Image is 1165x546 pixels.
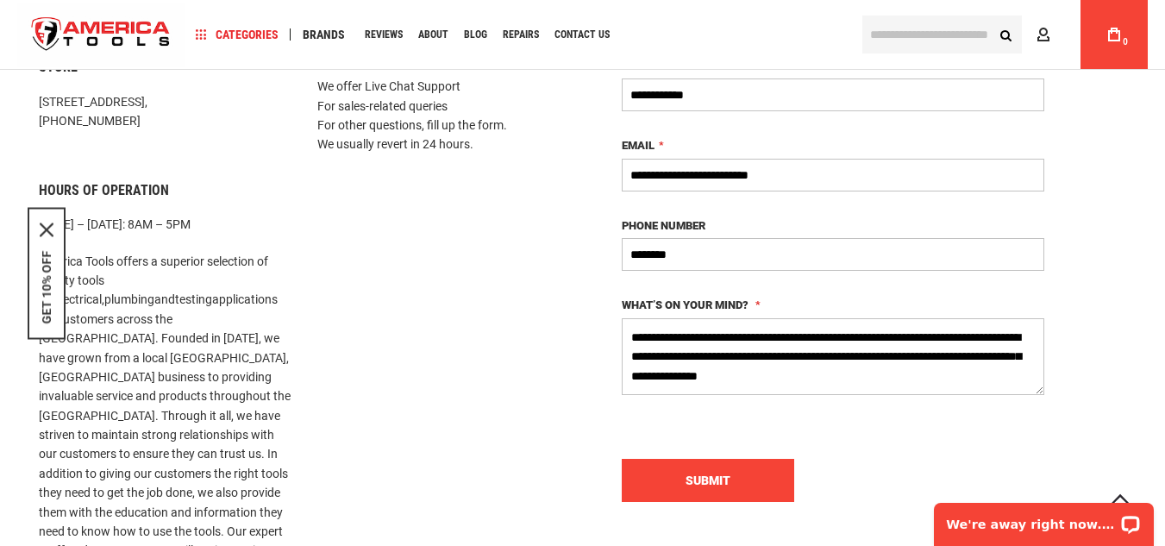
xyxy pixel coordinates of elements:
h6: Hours of Operation [39,183,291,198]
a: Contact Us [547,23,617,47]
a: Repairs [495,23,547,47]
button: GET 10% OFF [40,250,53,323]
span: Brands [303,28,345,41]
span: Repairs [503,29,539,40]
img: America Tools [17,3,185,67]
span: What’s on your mind? [622,298,748,311]
span: Blog [464,29,487,40]
a: Brands [295,23,353,47]
span: Categories [196,28,279,41]
iframe: LiveChat chat widget [923,492,1165,546]
a: store logo [17,3,185,67]
span: Contact Us [554,29,610,40]
a: Blog [456,23,495,47]
svg: close icon [40,223,53,236]
span: Name [622,60,653,72]
p: [STREET_ADDRESS], [PHONE_NUMBER] [39,92,291,131]
h6: [GEOGRAPHIC_DATA], [GEOGRAPHIC_DATA] Store [39,45,291,75]
a: Reviews [357,23,410,47]
span: About [418,29,448,40]
a: Categories [188,23,286,47]
span: Submit [686,474,730,487]
span: Phone Number [622,219,705,232]
button: Search [989,18,1022,51]
a: testing [175,292,212,306]
span: Email [622,139,655,152]
a: electrical [54,292,102,306]
span: Reviews [365,29,403,40]
a: plumbing [104,292,154,306]
a: About [410,23,456,47]
button: Close [40,223,53,236]
button: Submit [622,459,794,502]
span: 0 [1123,37,1128,47]
p: [DATE] – [DATE]: 8AM – 5PM [39,215,291,234]
p: We offer Live Chat Support For sales-related queries For other questions, fill up the form. We us... [317,77,570,154]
